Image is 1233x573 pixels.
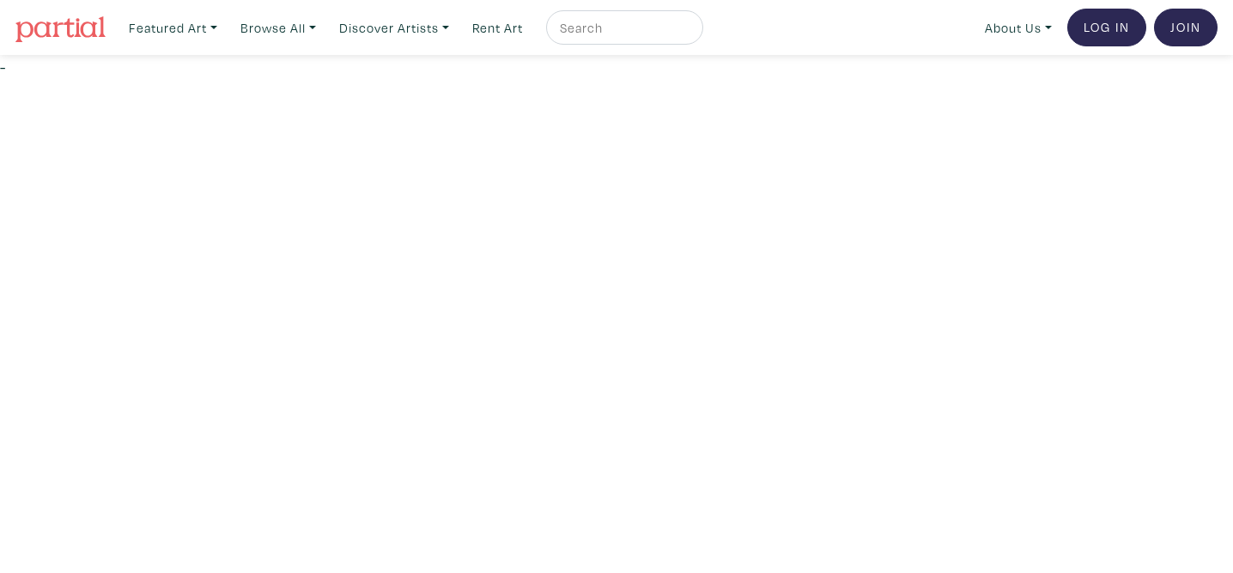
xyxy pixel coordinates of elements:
a: Join [1154,9,1218,46]
a: Featured Art [121,10,225,46]
a: Discover Artists [331,10,457,46]
a: Rent Art [465,10,531,46]
input: Search [558,17,687,39]
a: Log In [1067,9,1146,46]
a: Browse All [233,10,324,46]
a: About Us [977,10,1060,46]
